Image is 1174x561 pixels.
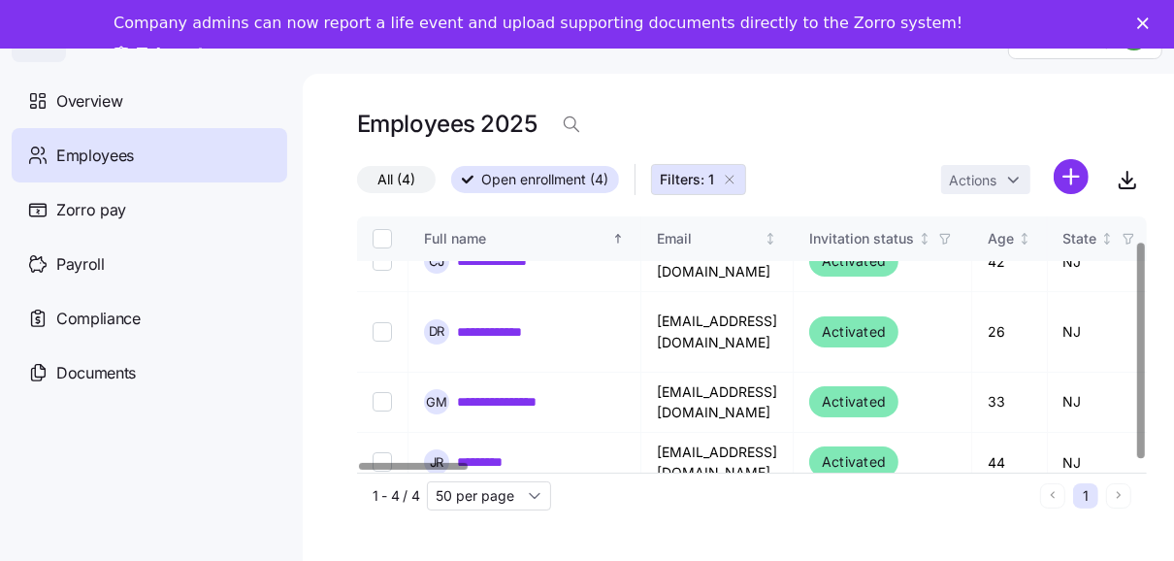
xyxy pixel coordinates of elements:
span: G M [426,396,447,409]
td: NJ [1048,232,1156,292]
div: Company admins can now report a life event and upload supporting documents directly to the Zorro ... [114,14,962,33]
div: Close [1137,17,1157,29]
td: 44 [972,433,1048,492]
input: Select all records [373,229,392,248]
span: Activated [822,249,886,273]
td: [EMAIL_ADDRESS][DOMAIN_NAME] [641,232,794,292]
th: Full nameSorted ascending [408,216,641,261]
div: State [1063,228,1097,249]
td: [EMAIL_ADDRESS][DOMAIN_NAME] [641,373,794,433]
span: Compliance [56,307,141,331]
td: [EMAIL_ADDRESS][DOMAIN_NAME] [641,433,794,492]
a: Documents [12,346,287,400]
a: Overview [12,74,287,128]
span: Open enrollment (4) [481,167,608,192]
td: [EMAIL_ADDRESS][DOMAIN_NAME] [641,292,794,373]
span: All (4) [377,167,415,192]
span: Zorro pay [56,198,126,222]
svg: add icon [1054,159,1089,194]
span: Activated [822,390,886,413]
td: NJ [1048,373,1156,433]
span: 1 - 4 / 4 [373,486,419,506]
span: Payroll [56,252,105,277]
span: Activated [822,320,886,344]
a: Zorro pay [12,182,287,237]
td: NJ [1048,433,1156,492]
input: Select record 2 [373,322,392,342]
a: Payroll [12,237,287,291]
a: Take a tour [114,45,235,66]
div: Not sorted [1018,232,1031,246]
div: Not sorted [1100,232,1114,246]
span: J R [430,456,444,469]
button: Previous page [1040,483,1065,509]
div: Invitation status [809,228,914,249]
div: Not sorted [764,232,777,246]
button: 1 [1073,483,1098,509]
span: Overview [56,89,122,114]
input: Select record 1 [373,251,392,271]
button: Next page [1106,483,1131,509]
th: StateNot sorted [1048,216,1156,261]
div: Sorted ascending [611,232,625,246]
span: Actions [949,174,996,187]
span: Employees [56,144,134,168]
td: 26 [972,292,1048,373]
div: Email [657,228,761,249]
span: Documents [56,361,136,385]
div: Age [988,228,1014,249]
div: Not sorted [918,232,931,246]
span: Activated [822,450,886,474]
input: Select record 3 [373,392,392,412]
td: 42 [972,232,1048,292]
span: D R [429,325,445,338]
th: AgeNot sorted [972,216,1048,261]
td: NJ [1048,292,1156,373]
h1: Employees 2025 [357,109,537,139]
a: Compliance [12,291,287,346]
button: Filters: 1 [651,164,746,195]
input: Select record 4 [373,452,392,472]
div: Full name [424,228,608,249]
span: Filters: 1 [660,170,714,189]
td: 33 [972,373,1048,433]
span: C J [429,255,445,268]
a: Employees [12,128,287,182]
th: EmailNot sorted [641,216,794,261]
button: Actions [941,165,1030,194]
th: Invitation statusNot sorted [794,216,972,261]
